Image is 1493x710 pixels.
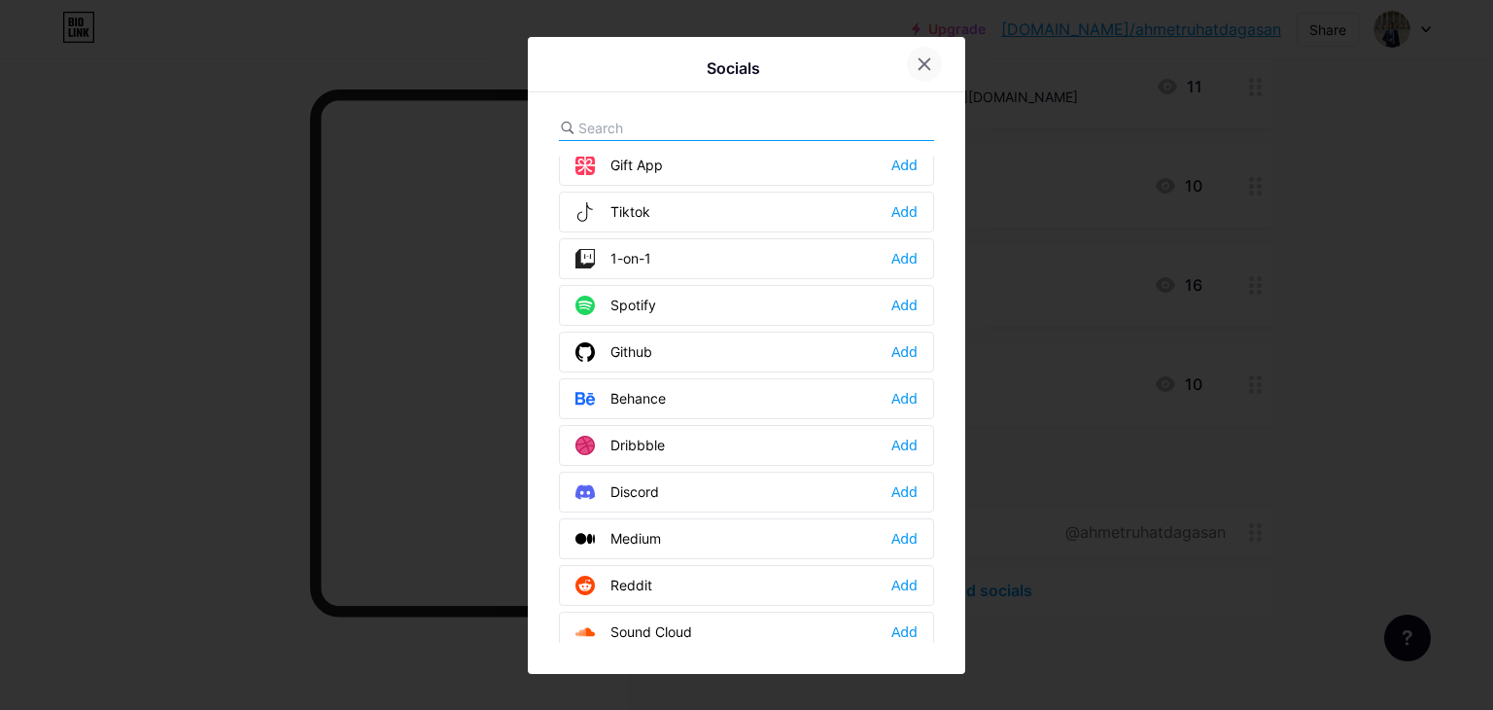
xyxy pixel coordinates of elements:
[707,56,760,80] div: Socials
[575,529,661,549] div: Medium
[575,389,666,408] div: Behance
[891,576,918,595] div: Add
[891,156,918,175] div: Add
[891,482,918,502] div: Add
[575,576,652,595] div: Reddit
[578,118,793,138] input: Search
[891,529,918,549] div: Add
[891,622,918,642] div: Add
[575,202,650,222] div: Tiktok
[575,482,659,502] div: Discord
[575,436,665,455] div: Dribbble
[575,249,651,268] div: 1-on-1
[891,436,918,455] div: Add
[575,622,692,642] div: Sound Cloud
[891,249,918,268] div: Add
[575,296,656,315] div: Spotify
[891,296,918,315] div: Add
[575,156,663,175] div: Gift App
[575,342,652,362] div: Github
[891,342,918,362] div: Add
[891,389,918,408] div: Add
[891,202,918,222] div: Add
